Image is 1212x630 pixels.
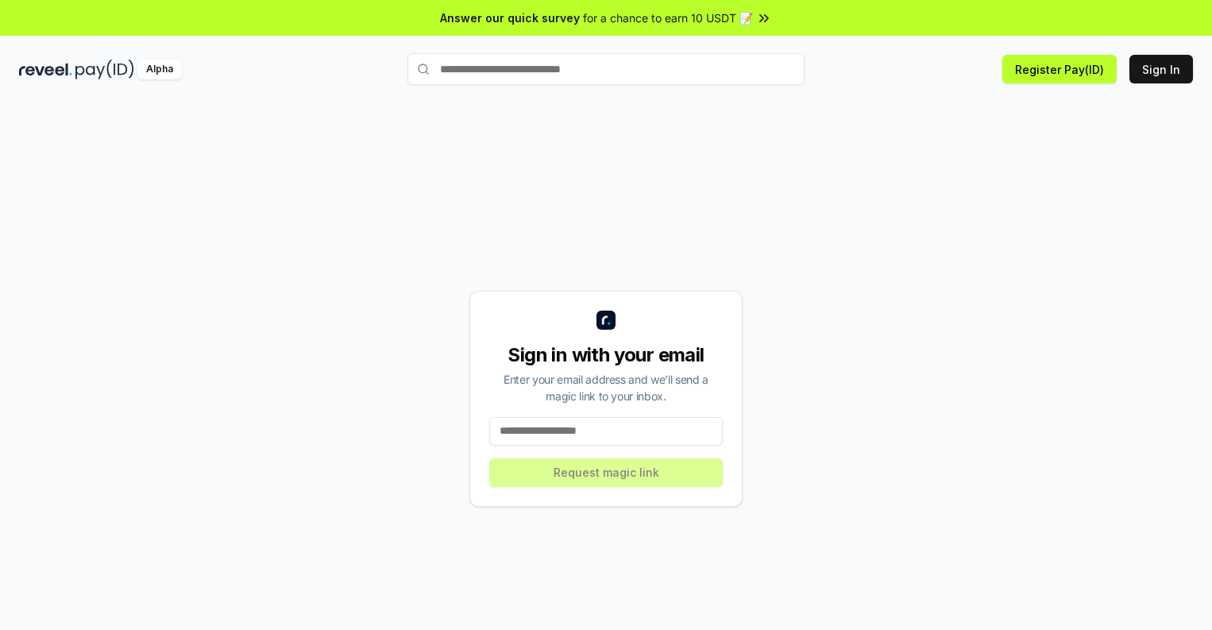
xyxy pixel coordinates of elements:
div: Alpha [137,60,182,79]
button: Register Pay(ID) [1002,55,1117,83]
div: Sign in with your email [489,342,723,368]
button: Sign In [1129,55,1193,83]
div: Enter your email address and we’ll send a magic link to your inbox. [489,371,723,404]
span: Answer our quick survey [440,10,580,26]
img: pay_id [75,60,134,79]
img: logo_small [596,311,616,330]
span: for a chance to earn 10 USDT 📝 [583,10,753,26]
img: reveel_dark [19,60,72,79]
